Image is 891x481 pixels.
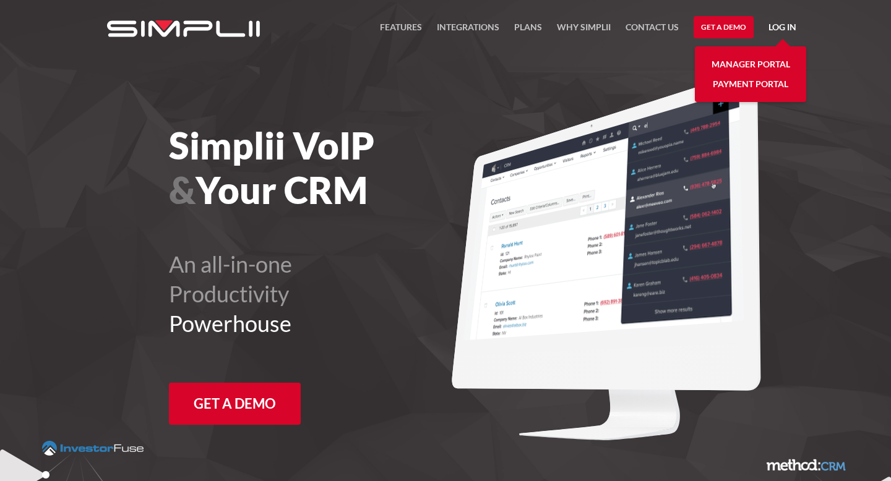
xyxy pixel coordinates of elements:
[514,20,542,42] a: Plans
[712,54,790,74] a: Manager Portal
[380,20,422,42] a: FEATURES
[169,310,291,337] span: Powerhouse
[713,74,788,94] a: Payment Portal
[694,16,754,38] a: Get a Demo
[169,383,301,425] a: Get a Demo
[107,20,260,37] img: Simplii
[437,20,499,42] a: Integrations
[768,20,796,38] a: Log in
[626,20,679,42] a: Contact US
[557,20,611,42] a: Why Simplii
[169,168,196,212] span: &
[169,249,514,338] h2: An all-in-one Productivity
[169,123,514,212] h1: Simplii VoIP Your CRM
